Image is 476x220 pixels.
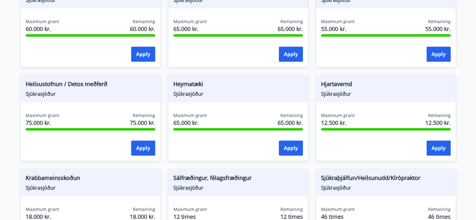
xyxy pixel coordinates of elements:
[26,112,59,119] span: Maximum grant
[26,80,155,90] span: Heilsustofnun / Detox meðferð
[425,119,451,127] span: 12.500 kr.
[26,206,59,212] span: Maximum grant
[280,206,303,212] span: Remaining
[321,90,451,97] span: Sjúkrasjóður
[321,80,451,90] span: Hjartavernd
[321,112,355,119] span: Maximum grant
[280,18,303,25] span: Remaining
[321,18,355,25] span: Maximum grant
[173,174,303,184] span: Sálfræðingur, félagsfræðingur
[427,47,451,62] button: Apply
[173,206,207,212] span: Maximum grant
[173,90,303,97] span: Sjúkrasjóður
[131,47,155,62] button: Apply
[428,112,451,119] span: Remaining
[26,119,59,127] span: 75.000 kr.
[278,119,303,127] span: 65.000 kr.
[130,25,155,33] span: 60.000 kr.
[26,18,59,25] span: Maximum grant
[278,25,303,33] span: 65.000 kr.
[130,119,155,127] span: 75.000 kr.
[321,184,451,191] span: Sjúkrasjóður
[173,119,207,127] span: 65.000 kr.
[26,184,155,191] span: Sjúkrasjóður
[428,18,451,25] span: Remaining
[133,206,155,212] span: Remaining
[321,206,355,212] span: Maximum grant
[26,25,59,33] span: 60.000 kr.
[321,119,355,127] span: 12.500 kr.
[173,184,303,191] span: Sjúkrasjóður
[173,18,207,25] span: Maximum grant
[428,206,451,212] span: Remaining
[26,174,155,184] span: Krabbameinsskoðun
[131,141,155,156] button: Apply
[133,18,155,25] span: Remaining
[133,112,155,119] span: Remaining
[173,112,207,119] span: Maximum grant
[173,25,207,33] span: 65.000 kr.
[173,80,303,90] span: Heyrnatæki
[280,112,303,119] span: Remaining
[26,90,155,97] span: Sjúkrasjóður
[321,25,355,33] span: 55.000 kr.
[279,47,303,62] button: Apply
[321,174,451,184] span: Sjúkraþjálfun/Heilsunudd/Kírópraktor
[427,141,451,156] button: Apply
[425,25,451,33] span: 55.000 kr.
[279,141,303,156] button: Apply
